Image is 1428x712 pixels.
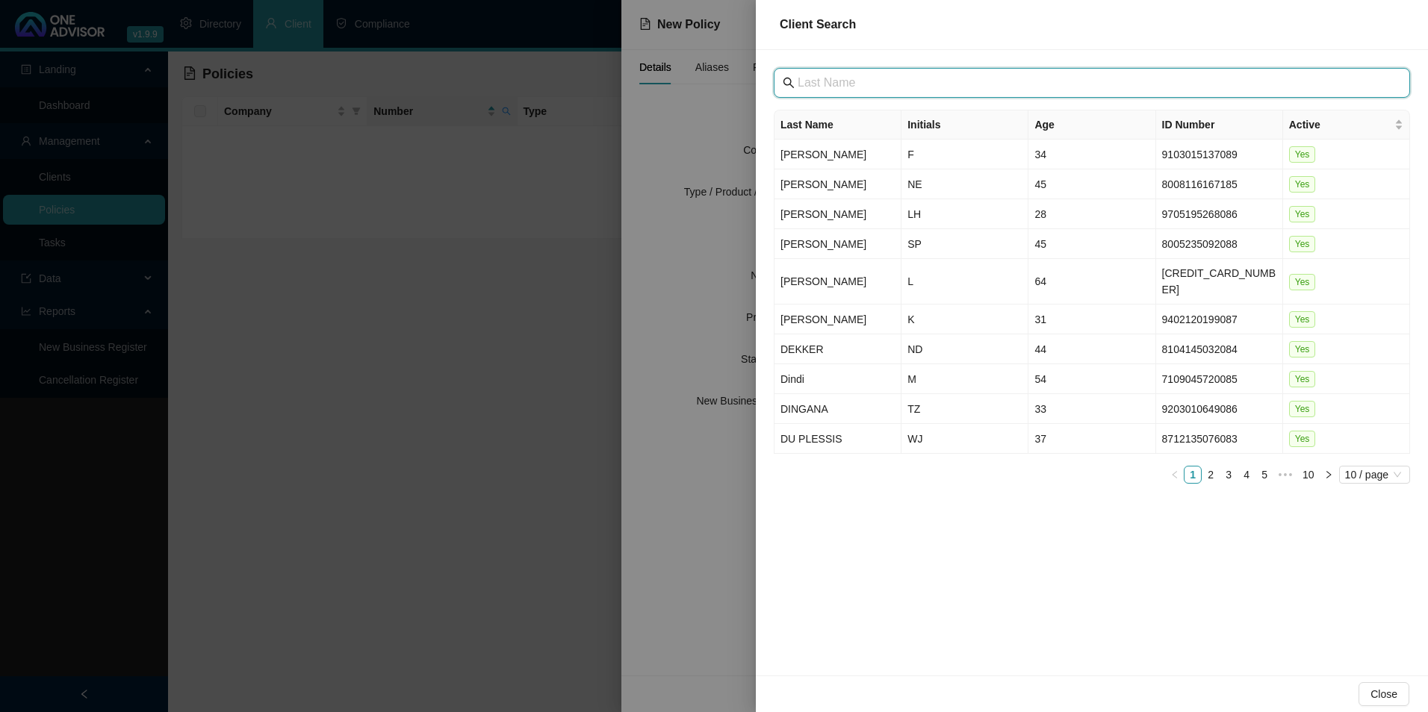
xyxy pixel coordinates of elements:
[1238,466,1255,483] a: 4
[1289,116,1391,133] span: Active
[1156,334,1283,364] td: 8104145032084
[1289,371,1316,387] span: Yes
[1166,466,1184,484] li: Previous Page
[774,424,901,454] td: DU PLESSIS
[901,229,1028,259] td: SP
[1156,305,1283,334] td: 9402120199087
[1283,110,1410,140] th: Active
[1298,466,1319,483] a: 10
[774,305,901,334] td: [PERSON_NAME]
[798,74,1389,92] input: Last Name
[774,394,901,424] td: DINGANA
[1202,466,1220,484] li: 2
[901,305,1028,334] td: K
[1289,236,1316,252] span: Yes
[1034,403,1046,415] span: 33
[1220,466,1237,483] a: 3
[1238,466,1255,484] li: 4
[1289,341,1316,357] span: Yes
[1289,206,1316,222] span: Yes
[1034,343,1046,355] span: 44
[1320,466,1338,484] li: Next Page
[774,110,901,140] th: Last Name
[901,424,1028,454] td: WJ
[1339,466,1410,484] div: Page Size
[1289,274,1316,290] span: Yes
[1185,466,1201,483] a: 1
[901,110,1028,140] th: Initials
[1289,146,1316,163] span: Yes
[1034,238,1046,250] span: 45
[774,334,901,364] td: DEKKER
[1034,178,1046,190] span: 45
[1156,110,1283,140] th: ID Number
[1156,424,1283,454] td: 8712135076083
[1289,431,1316,447] span: Yes
[1034,373,1046,385] span: 54
[1034,433,1046,445] span: 37
[1156,394,1283,424] td: 9203010649086
[1370,686,1397,702] span: Close
[774,169,901,199] td: [PERSON_NAME]
[1034,208,1046,220] span: 28
[1255,466,1273,484] li: 5
[1297,466,1320,484] li: 10
[1320,466,1338,484] button: right
[1156,169,1283,199] td: 8008116167185
[1289,311,1316,328] span: Yes
[783,77,795,89] span: search
[1034,149,1046,160] span: 34
[774,199,901,229] td: [PERSON_NAME]
[1156,259,1283,305] td: [CREDIT_CARD_NUMBER]
[1184,466,1202,484] li: 1
[1220,466,1238,484] li: 3
[901,334,1028,364] td: ND
[1345,466,1404,483] span: 10 / page
[1273,466,1297,484] span: •••
[1289,401,1316,417] span: Yes
[1156,140,1283,169] td: 9103015137089
[901,140,1028,169] td: F
[1166,466,1184,484] button: left
[774,364,901,394] td: Dindi
[901,199,1028,229] td: LH
[1028,110,1155,140] th: Age
[1289,176,1316,193] span: Yes
[901,394,1028,424] td: TZ
[774,259,901,305] td: [PERSON_NAME]
[901,364,1028,394] td: M
[901,259,1028,305] td: L
[1156,229,1283,259] td: 8005235092088
[1273,466,1297,484] li: Next 5 Pages
[901,169,1028,199] td: NE
[774,229,901,259] td: [PERSON_NAME]
[780,18,856,31] span: Client Search
[1256,466,1273,483] a: 5
[1156,364,1283,394] td: 7109045720085
[1359,682,1409,706] button: Close
[1034,275,1046,287] span: 64
[1156,199,1283,229] td: 9705195268086
[1202,466,1219,483] a: 2
[774,140,901,169] td: [PERSON_NAME]
[1170,470,1179,479] span: left
[1324,470,1333,479] span: right
[1034,313,1046,325] span: 31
